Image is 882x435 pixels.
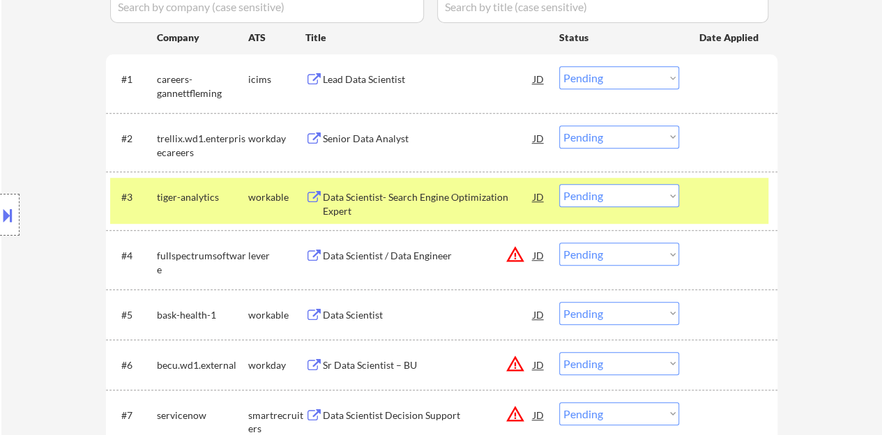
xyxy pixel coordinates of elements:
[157,409,248,422] div: servicenow
[248,249,305,263] div: lever
[532,243,546,268] div: JD
[532,302,546,327] div: JD
[248,72,305,86] div: icims
[323,358,533,372] div: Sr Data Scientist – BU
[323,190,533,217] div: Data Scientist- Search Engine Optimization Expert
[305,31,546,45] div: Title
[121,358,146,372] div: #6
[248,308,305,322] div: workable
[532,402,546,427] div: JD
[532,125,546,151] div: JD
[505,354,525,374] button: warning_amber
[323,132,533,146] div: Senior Data Analyst
[323,72,533,86] div: Lead Data Scientist
[505,245,525,264] button: warning_amber
[248,190,305,204] div: workable
[559,24,679,49] div: Status
[248,358,305,372] div: workday
[323,308,533,322] div: Data Scientist
[323,249,533,263] div: Data Scientist / Data Engineer
[323,409,533,422] div: Data Scientist Decision Support
[248,31,305,45] div: ATS
[699,31,761,45] div: Date Applied
[532,352,546,377] div: JD
[157,31,248,45] div: Company
[505,404,525,424] button: warning_amber
[121,72,146,86] div: #1
[532,66,546,91] div: JD
[248,132,305,146] div: workday
[157,358,248,372] div: becu.wd1.external
[157,72,248,100] div: careers-gannettfleming
[532,184,546,209] div: JD
[121,409,146,422] div: #7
